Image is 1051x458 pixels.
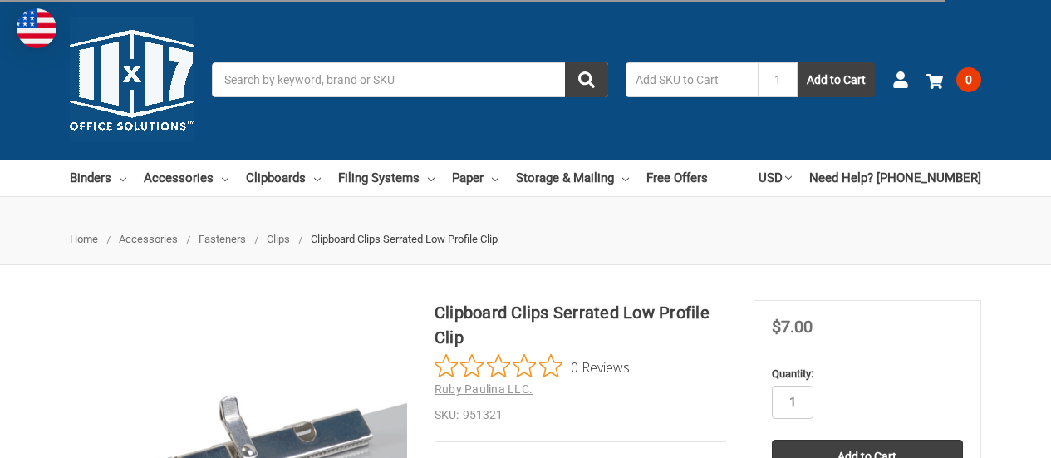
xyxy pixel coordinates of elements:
[17,8,56,48] img: duty and tax information for United States
[435,406,726,424] dd: 951321
[435,300,726,350] h1: Clipboard Clips Serrated Low Profile Clip
[267,233,290,245] a: Clips
[199,233,246,245] a: Fasteners
[571,354,630,379] span: 0 Reviews
[70,160,126,196] a: Binders
[956,67,981,92] span: 0
[516,160,629,196] a: Storage & Mailing
[70,233,98,245] a: Home
[119,233,178,245] a: Accessories
[926,58,981,101] a: 0
[338,160,435,196] a: Filing Systems
[759,160,792,196] a: USD
[435,382,533,396] a: Ruby Paulina LLC.
[626,62,758,97] input: Add SKU to Cart
[772,366,963,382] label: Quantity:
[646,160,708,196] a: Free Offers
[435,406,459,424] dt: SKU:
[246,160,321,196] a: Clipboards
[914,413,1051,458] iframe: Google Customer Reviews
[70,17,194,142] img: 11x17.com
[212,62,608,97] input: Search by keyword, brand or SKU
[435,354,630,379] button: Rated 0 out of 5 stars from 0 reviews. Jump to reviews.
[144,160,228,196] a: Accessories
[772,317,813,337] span: $7.00
[311,233,498,245] span: Clipboard Clips Serrated Low Profile Clip
[809,160,981,196] a: Need Help? [PHONE_NUMBER]
[452,160,498,196] a: Paper
[798,62,875,97] button: Add to Cart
